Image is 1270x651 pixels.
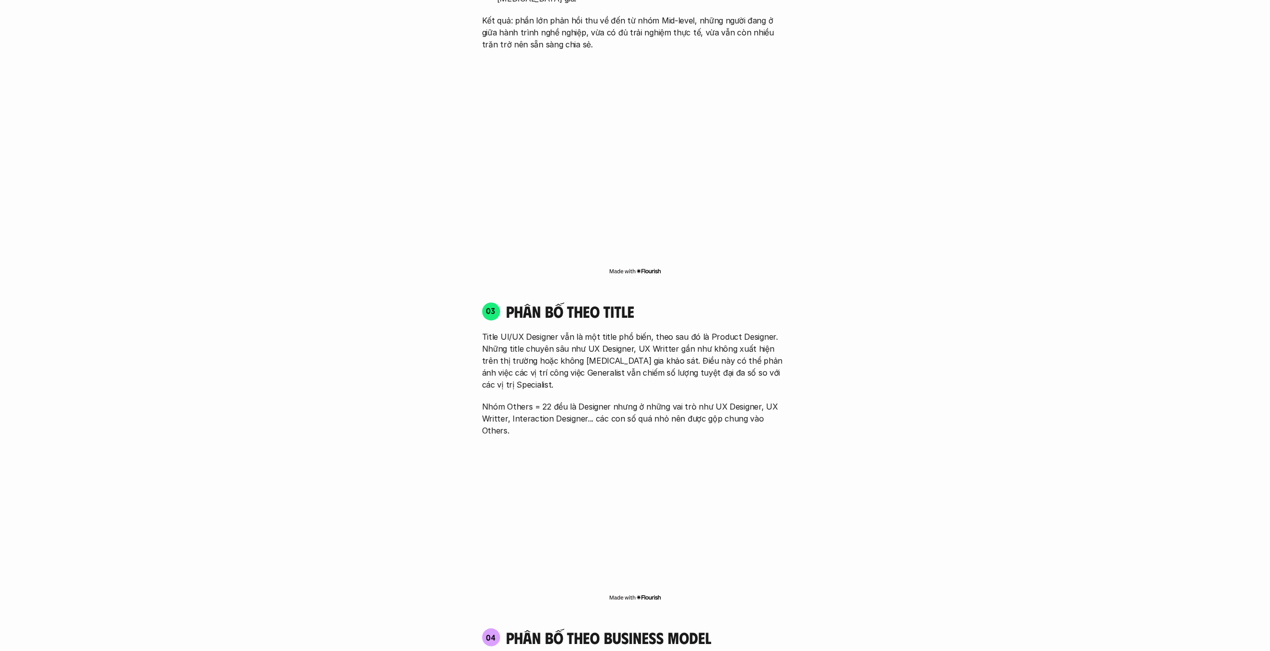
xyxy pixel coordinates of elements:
[506,302,788,321] h4: phân bố theo title
[609,267,661,275] img: Made with Flourish
[482,14,788,50] p: Kết quả: phần lớn phản hồi thu về đến từ nhóm Mid-level, những người đang ở giữa hành trình nghề ...
[482,401,788,436] p: Nhóm Others = 22 đều là Designer nhưng ở những vai trò như UX Designer, UX Writter, Interaction D...
[486,633,496,641] p: 04
[473,55,797,265] iframe: Interactive or visual content
[506,628,711,647] h4: phân bố theo business model
[486,307,496,315] p: 03
[609,593,661,601] img: Made with Flourish
[473,441,797,591] iframe: Interactive or visual content
[482,331,788,391] p: Title UI/UX Designer vẫn là một title phổ biến, theo sau đó là Product Designer. Những title chuy...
